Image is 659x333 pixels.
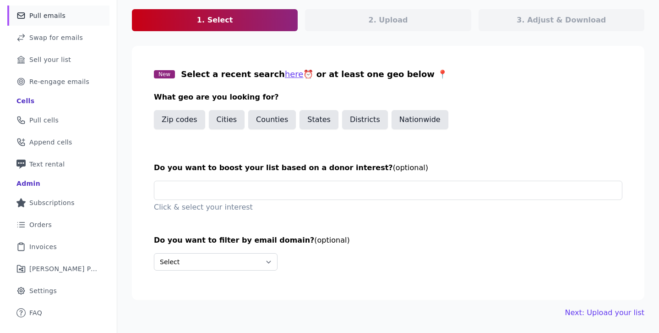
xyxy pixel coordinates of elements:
span: Sell your list [29,55,71,64]
a: Settings [7,281,109,301]
p: 1. Select [197,15,233,26]
span: [PERSON_NAME] Performance [29,264,98,273]
a: FAQ [7,303,109,323]
h3: What geo are you looking for? [154,92,622,103]
span: Select a recent search ⏰ or at least one geo below 📍 [181,69,447,79]
a: Subscriptions [7,193,109,213]
button: here [285,68,304,81]
span: Do you want to boost your list based on a donor interest? [154,163,393,172]
p: 3. Adjust & Download [517,15,606,26]
a: Re-engage emails [7,72,109,92]
a: Append cells [7,132,109,152]
span: (optional) [393,163,428,172]
a: Pull cells [7,110,109,130]
button: Zip codes [154,110,205,129]
span: New [154,70,175,78]
span: Text rental [29,160,65,169]
button: Cities [209,110,245,129]
span: Do you want to filter by email domain? [154,236,314,244]
span: FAQ [29,308,42,317]
button: Counties [248,110,296,129]
button: Next: Upload your list [565,307,644,318]
button: Nationwide [392,110,448,129]
a: Invoices [7,237,109,257]
a: Sell your list [7,50,109,70]
span: Append cells [29,138,72,147]
a: 1. Select [132,9,298,31]
div: Admin [16,179,40,188]
span: Settings [29,286,57,295]
span: (optional) [314,236,349,244]
span: Invoices [29,242,57,251]
p: Click & select your interest [154,202,622,213]
a: Orders [7,215,109,235]
a: Swap for emails [7,28,109,48]
span: Re-engage emails [29,77,89,86]
a: [PERSON_NAME] Performance [7,259,109,279]
span: Subscriptions [29,198,75,207]
span: Pull cells [29,116,59,125]
button: Districts [342,110,388,129]
a: Text rental [7,154,109,174]
button: States [300,110,338,129]
span: Swap for emails [29,33,83,42]
a: Pull emails [7,6,109,26]
span: Orders [29,220,52,229]
span: Pull emails [29,11,65,20]
p: 2. Upload [369,15,408,26]
div: Cells [16,96,34,105]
